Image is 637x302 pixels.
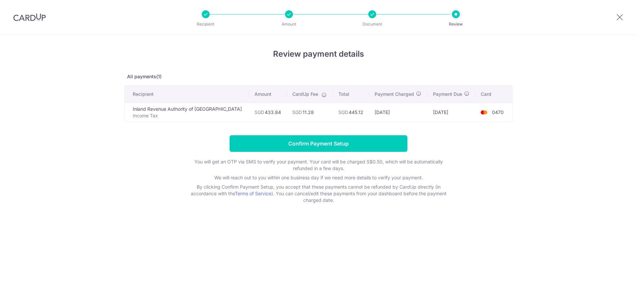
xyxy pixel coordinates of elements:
[249,103,287,122] td: 433.84
[477,108,491,116] img: <span class="translation_missing" title="translation missing: en.account_steps.new_confirm_form.b...
[249,86,287,103] th: Amount
[124,73,513,80] p: All payments(1)
[292,91,318,97] span: CardUp Fee
[230,135,407,152] input: Confirm Payment Setup
[124,48,513,60] h4: Review payment details
[333,103,369,122] td: 445.12
[475,86,512,103] th: Card
[433,91,462,97] span: Payment Due
[235,191,271,196] a: Terms of Service
[133,112,244,119] p: Income Tax
[186,158,451,172] p: You will get an OTP via SMS to verify your payment. Your card will be charged S$0.50, which will ...
[125,103,249,122] td: Inland Revenue Authority of [GEOGRAPHIC_DATA]
[125,86,249,103] th: Recipient
[254,109,264,115] span: SGD
[186,184,451,204] p: By clicking Confirm Payment Setup, you accept that these payments cannot be refunded by CardUp di...
[333,86,369,103] th: Total
[431,21,480,28] p: Review
[375,91,414,97] span: Payment Charged
[338,109,348,115] span: SGD
[181,21,230,28] p: Recipient
[292,109,302,115] span: SGD
[595,282,630,299] iframe: Opens a widget where you can find more information
[369,103,428,122] td: [DATE]
[287,103,333,122] td: 11.28
[428,103,475,122] td: [DATE]
[186,174,451,181] p: We will reach out to you within one business day if we need more details to verify your payment.
[264,21,314,28] p: Amount
[348,21,397,28] p: Document
[492,109,504,115] span: 0470
[13,13,46,21] img: CardUp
